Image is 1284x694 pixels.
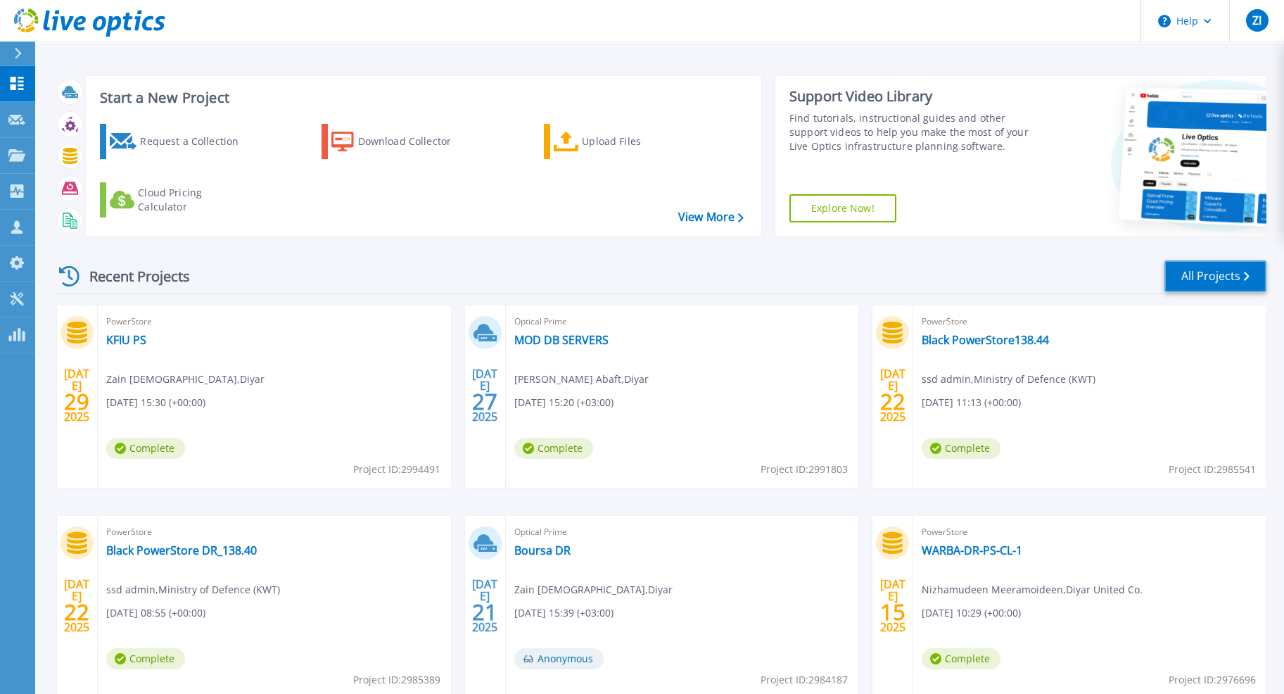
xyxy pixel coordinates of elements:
span: [DATE] 10:29 (+00:00) [922,605,1021,621]
div: [DATE] 2025 [471,370,498,421]
span: [DATE] 08:55 (+00:00) [106,605,205,621]
div: [DATE] 2025 [471,580,498,631]
span: Zain [DEMOGRAPHIC_DATA] , Diyar [514,582,673,598]
a: Request a Collection [100,124,257,159]
span: 27 [472,396,497,408]
span: [DATE] 11:13 (+00:00) [922,395,1021,410]
span: Project ID: 2976696 [1169,672,1256,688]
div: Support Video Library [789,87,1039,106]
span: 22 [64,606,89,618]
div: [DATE] 2025 [63,370,90,421]
div: Recent Projects [54,259,209,294]
span: 22 [880,396,905,408]
span: Complete [106,438,185,459]
span: [PERSON_NAME] Abaft , Diyar [514,372,649,387]
span: [DATE] 15:20 (+03:00) [514,395,614,410]
div: Cloud Pricing Calculator [138,186,250,214]
span: PowerStore [106,524,443,540]
span: 21 [472,606,497,618]
span: ssd admin , Ministry of Defence (KWT) [106,582,280,598]
a: Black PowerStore138.44 [922,333,1049,347]
a: KFIU PS [106,333,146,347]
span: Project ID: 2991803 [761,462,848,477]
span: PowerStore [922,524,1258,540]
span: Complete [922,438,1000,459]
a: Download Collector [322,124,478,159]
span: Zain [DEMOGRAPHIC_DATA] , Diyar [106,372,265,387]
span: 29 [64,396,89,408]
span: [DATE] 15:39 (+03:00) [514,605,614,621]
div: Find tutorials, instructional guides and other support videos to help you make the most of your L... [789,111,1039,153]
a: WARBA-DR-PS-CL-1 [922,543,1022,557]
div: [DATE] 2025 [63,580,90,631]
a: Cloud Pricing Calculator [100,182,257,217]
span: Project ID: 2994491 [353,462,440,477]
span: Project ID: 2985541 [1169,462,1256,477]
span: Nizhamudeen Meeramoideen , Diyar United Co. [922,582,1143,598]
a: Upload Files [544,124,701,159]
span: Complete [106,648,185,669]
span: Project ID: 2985389 [353,672,440,688]
h3: Start a New Project [100,90,743,106]
div: Upload Files [582,127,694,156]
span: PowerStore [922,314,1258,329]
span: ssd admin , Ministry of Defence (KWT) [922,372,1095,387]
span: 15 [880,606,905,618]
a: View More [678,210,744,224]
span: Anonymous [514,648,604,669]
span: PowerStore [106,314,443,329]
a: MOD DB SERVERS [514,333,609,347]
span: [DATE] 15:30 (+00:00) [106,395,205,410]
div: Request a Collection [140,127,253,156]
span: Complete [514,438,593,459]
span: Optical Prime [514,314,851,329]
span: Project ID: 2984187 [761,672,848,688]
div: [DATE] 2025 [879,580,906,631]
a: All Projects [1164,260,1266,292]
span: Complete [922,648,1000,669]
a: Explore Now! [789,194,896,222]
div: Download Collector [358,127,471,156]
span: Optical Prime [514,524,851,540]
a: Boursa DR [514,543,571,557]
span: ZI [1252,15,1261,26]
div: [DATE] 2025 [879,370,906,421]
a: Black PowerStore DR_138.40 [106,543,257,557]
